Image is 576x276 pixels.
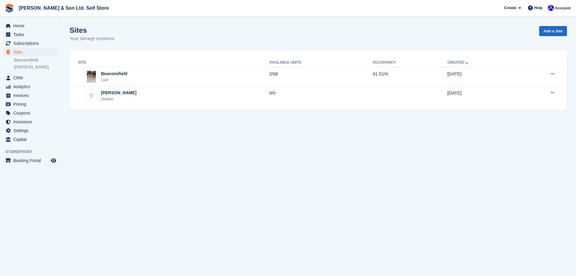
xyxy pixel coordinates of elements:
span: Tasks [13,30,50,39]
th: Occupancy [373,58,447,68]
a: menu [3,156,57,165]
span: Account [555,5,571,11]
span: Subscriptions [13,39,50,48]
span: Coupons [13,109,50,117]
a: menu [3,135,57,144]
span: Pricing [13,100,50,108]
div: [PERSON_NAME] [101,90,136,96]
a: menu [3,74,57,82]
span: Invoices [13,91,50,100]
td: 0/0 [269,86,373,105]
span: Create [504,5,516,11]
span: Settings [13,126,50,135]
a: Add a Site [539,26,567,36]
td: 2/68 [269,67,373,86]
a: [PERSON_NAME] [14,64,57,70]
a: menu [3,82,57,91]
span: Help [534,5,542,11]
img: Image of Beaconsfield site [87,71,96,83]
a: menu [3,109,57,117]
a: menu [3,118,57,126]
td: [DATE] [447,67,519,86]
h1: Sites [70,26,114,34]
th: Available Units [269,58,373,68]
span: Booking Portal [13,156,50,165]
img: Samantha Tripp [548,5,554,11]
a: menu [3,48,57,56]
img: Marlow site image placeholder [86,90,97,101]
a: [PERSON_NAME] & Son Ltd. Self Store [16,3,111,13]
div: Beaconsfield [101,71,127,77]
div: Live [101,77,127,83]
span: Analytics [13,82,50,91]
th: Site [77,58,269,68]
a: menu [3,22,57,30]
span: Storefront [5,149,60,155]
a: Preview store [50,157,57,164]
img: stora-icon-8386f47178a22dfd0bd8f6a31ec36ba5ce8667c1dd55bd0f319d3a0aa187defe.svg [5,4,14,13]
a: Beaconsfield [14,57,57,63]
span: Capital [13,135,50,144]
a: menu [3,126,57,135]
a: menu [3,100,57,108]
span: Sites [13,48,50,56]
a: Created [447,60,469,65]
a: menu [3,91,57,100]
a: menu [3,39,57,48]
td: [DATE] [447,86,519,105]
p: Your storage locations [70,35,114,42]
span: CRM [13,74,50,82]
span: Home [13,22,50,30]
span: Insurance [13,118,50,126]
div: Hidden [101,96,136,102]
td: 91.51% [373,67,447,86]
a: menu [3,30,57,39]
